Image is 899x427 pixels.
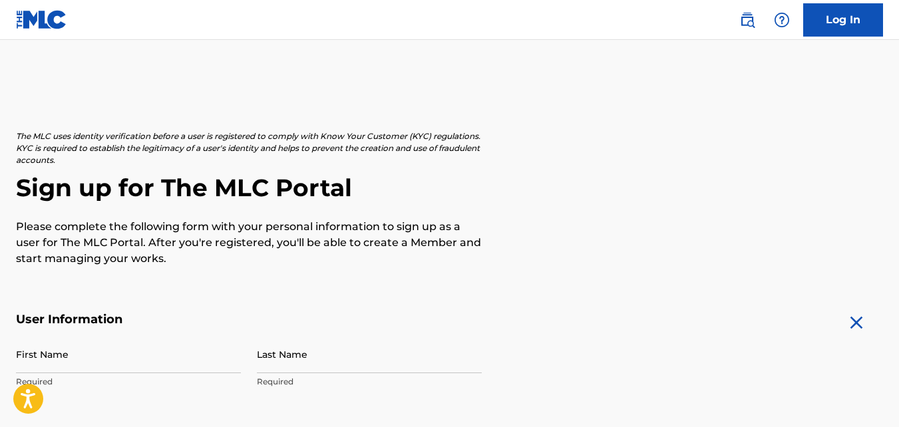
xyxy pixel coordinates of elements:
[16,312,482,327] h5: User Information
[16,173,883,203] h2: Sign up for The MLC Portal
[16,219,482,267] p: Please complete the following form with your personal information to sign up as a user for The ML...
[257,376,482,388] p: Required
[16,10,67,29] img: MLC Logo
[734,7,761,33] a: Public Search
[774,12,790,28] img: help
[803,3,883,37] a: Log In
[16,376,241,388] p: Required
[846,312,867,333] img: close
[739,12,755,28] img: search
[16,130,482,166] p: The MLC uses identity verification before a user is registered to comply with Know Your Customer ...
[769,7,795,33] div: Help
